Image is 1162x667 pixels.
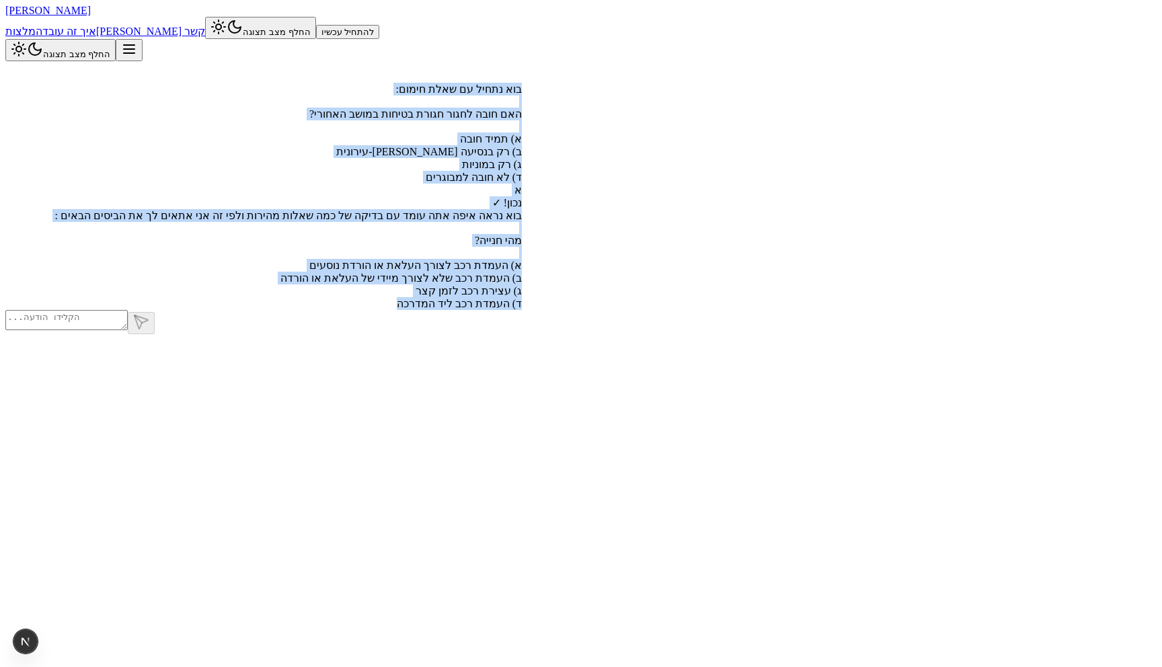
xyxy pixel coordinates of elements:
[43,49,110,59] span: החלף מצב תצוגה
[96,26,205,37] a: [PERSON_NAME] קשר
[5,83,522,184] div: בוא נתחיל עם שאלת חימום: האם חובה לחגור חגורת בטיחות במושב האחורי? א) תמיד חובה ב) רק בנסיעה [PER...
[5,39,116,61] button: החלף מצב תצוגה
[316,26,380,37] a: להתחיל עכשיו
[316,25,380,39] button: להתחיל עכשיו
[5,196,522,310] div: נכון! ✓ בוא נראה איפה אתה עומד עם בדיקה של כמה שאלות מהירות ולפי זה אני אתאים לך את הביסים הבאים ...
[5,5,91,16] a: [PERSON_NAME]
[42,26,96,37] a: איך זה עובד
[5,26,42,37] a: המלצות
[205,17,315,39] button: החלף מצב תצוגה
[243,27,310,37] span: החלף מצב תצוגה
[5,184,522,196] div: א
